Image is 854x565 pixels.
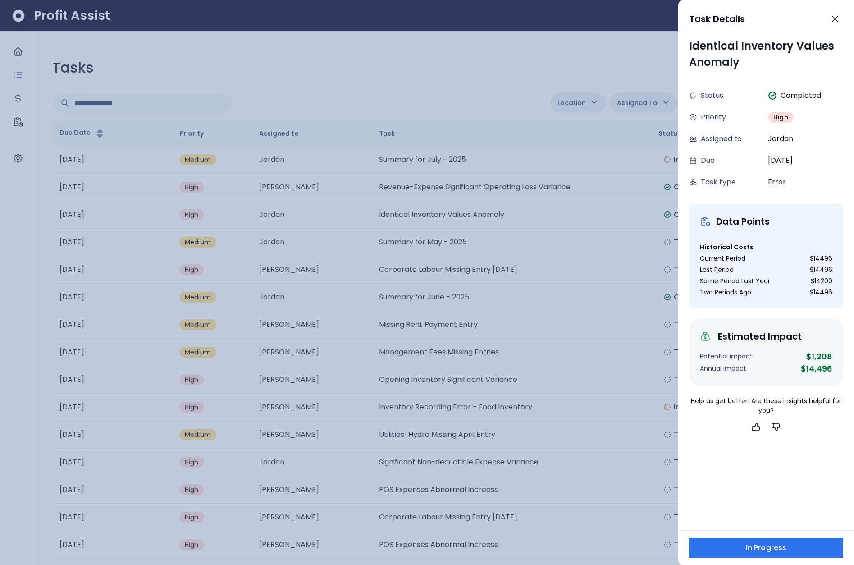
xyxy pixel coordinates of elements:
[781,90,821,101] span: Completed
[701,155,715,166] span: Due
[700,265,734,275] div: Last Period
[689,12,820,26] div: Task Details
[700,243,832,252] p: Historical Costs
[689,38,843,70] div: Identical Inventory Values Anomaly
[701,90,723,101] span: Status
[718,330,802,343] div: Estimated Impact
[810,265,832,275] div: $14496
[773,113,788,122] span: High
[689,396,843,415] div: Help us get better! Are these insights helpful for you?
[768,177,786,188] span: Error
[689,538,843,558] button: In Progress
[768,155,793,166] span: [DATE]
[801,363,832,375] div: $14,496
[811,276,832,286] div: $14200
[700,364,746,373] div: Annual impact
[700,352,753,361] div: Potential impact
[810,288,832,297] div: $14496
[806,350,832,363] div: $1,208
[700,276,770,286] div: Same Period Last Year
[700,254,745,263] div: Current Period
[700,288,751,297] div: Two Periods Ago
[716,215,770,228] div: Data Points
[701,177,736,188] span: Task type
[810,254,832,263] div: $14496
[701,133,742,144] span: Assigned to
[768,133,793,144] span: Jordan
[746,542,786,553] span: In Progress
[768,91,777,100] img: completed
[701,112,726,123] span: Priority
